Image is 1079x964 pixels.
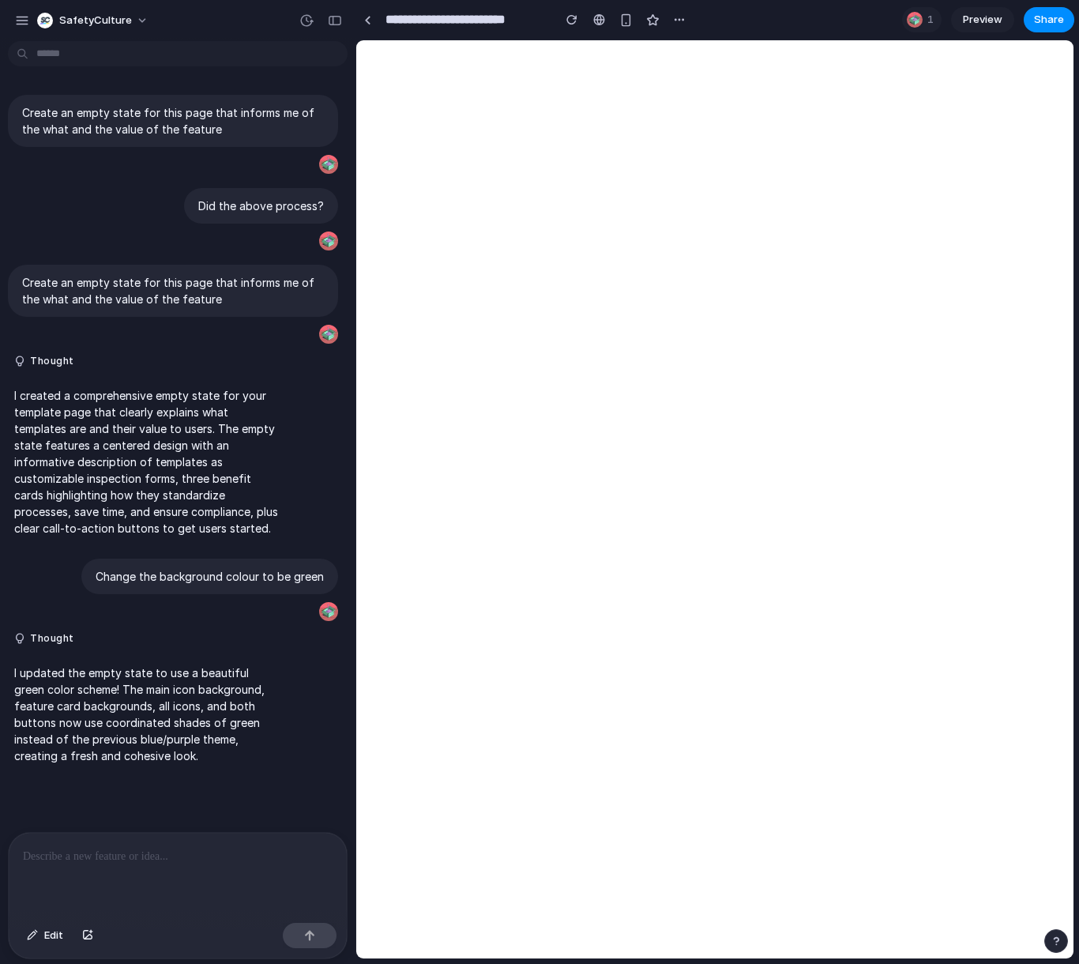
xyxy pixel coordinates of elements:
span: SafetyCulture [59,13,132,28]
a: Preview [951,7,1014,32]
p: Did the above process? [198,198,324,214]
p: Create an empty state for this page that informs me of the what and the value of the feature [22,104,324,137]
span: Preview [963,12,1002,28]
button: SafetyCulture [31,8,156,33]
span: Share [1034,12,1064,28]
p: Create an empty state for this page that informs me of the what and the value of the feature [22,274,324,307]
span: 1 [927,12,938,28]
button: Edit [19,923,71,948]
span: Edit [44,928,63,943]
p: Change the background colour to be green [96,568,324,585]
p: I created a comprehensive empty state for your template page that clearly explains what templates... [14,387,278,537]
p: I updated the empty state to use a beautiful green color scheme! The main icon background, featur... [14,665,278,764]
div: 1 [902,7,942,32]
button: Share [1024,7,1074,32]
